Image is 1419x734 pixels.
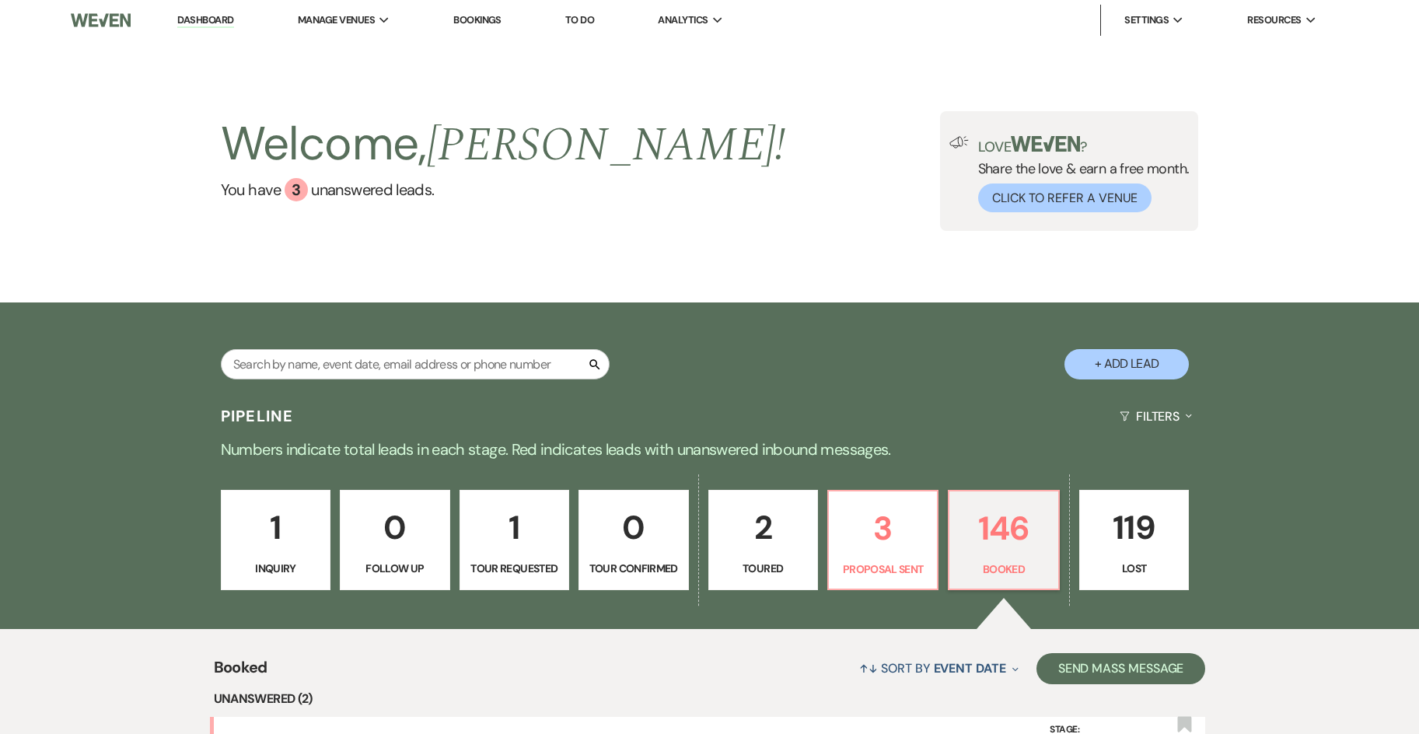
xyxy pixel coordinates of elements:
p: Toured [718,560,808,577]
p: 2 [718,502,808,554]
a: 1Tour Requested [460,490,569,591]
span: ↑↓ [859,660,878,676]
img: weven-logo-green.svg [1011,136,1080,152]
span: Event Date [934,660,1006,676]
button: Send Mass Message [1036,653,1206,684]
a: To Do [565,13,594,26]
li: Unanswered (2) [214,689,1206,709]
p: Tour Requested [470,560,559,577]
span: Settings [1124,12,1169,28]
button: + Add Lead [1064,349,1189,379]
a: Bookings [453,13,502,26]
p: Numbers indicate total leads in each stage. Red indicates leads with unanswered inbound messages. [150,437,1270,462]
p: 1 [231,502,320,554]
span: [PERSON_NAME] ! [427,110,786,181]
img: Weven Logo [71,4,130,37]
span: Resources [1247,12,1301,28]
a: 2Toured [708,490,818,591]
a: 0Follow Up [340,490,449,591]
p: Tour Confirmed [589,560,678,577]
a: 119Lost [1079,490,1189,591]
p: Love ? [978,136,1190,154]
a: Dashboard [177,13,233,28]
a: 3Proposal Sent [827,490,938,591]
p: 119 [1089,502,1179,554]
div: 3 [285,178,308,201]
input: Search by name, event date, email address or phone number [221,349,610,379]
p: Booked [959,561,1048,578]
span: Booked [214,655,267,689]
button: Filters [1113,396,1198,437]
a: 146Booked [948,490,1059,591]
p: Proposal Sent [838,561,928,578]
button: Click to Refer a Venue [978,183,1152,212]
div: Share the love & earn a free month. [969,136,1190,212]
p: Inquiry [231,560,320,577]
a: You have 3 unanswered leads. [221,178,786,201]
button: Sort By Event Date [853,648,1024,689]
span: Manage Venues [298,12,375,28]
a: 1Inquiry [221,490,330,591]
h2: Welcome, [221,111,786,178]
p: 3 [838,502,928,554]
p: 1 [470,502,559,554]
p: 0 [589,502,678,554]
span: Analytics [658,12,708,28]
p: 0 [350,502,439,554]
a: 0Tour Confirmed [578,490,688,591]
p: Lost [1089,560,1179,577]
h3: Pipeline [221,405,294,427]
p: Follow Up [350,560,439,577]
p: 146 [959,502,1048,554]
img: loud-speaker-illustration.svg [949,136,969,149]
